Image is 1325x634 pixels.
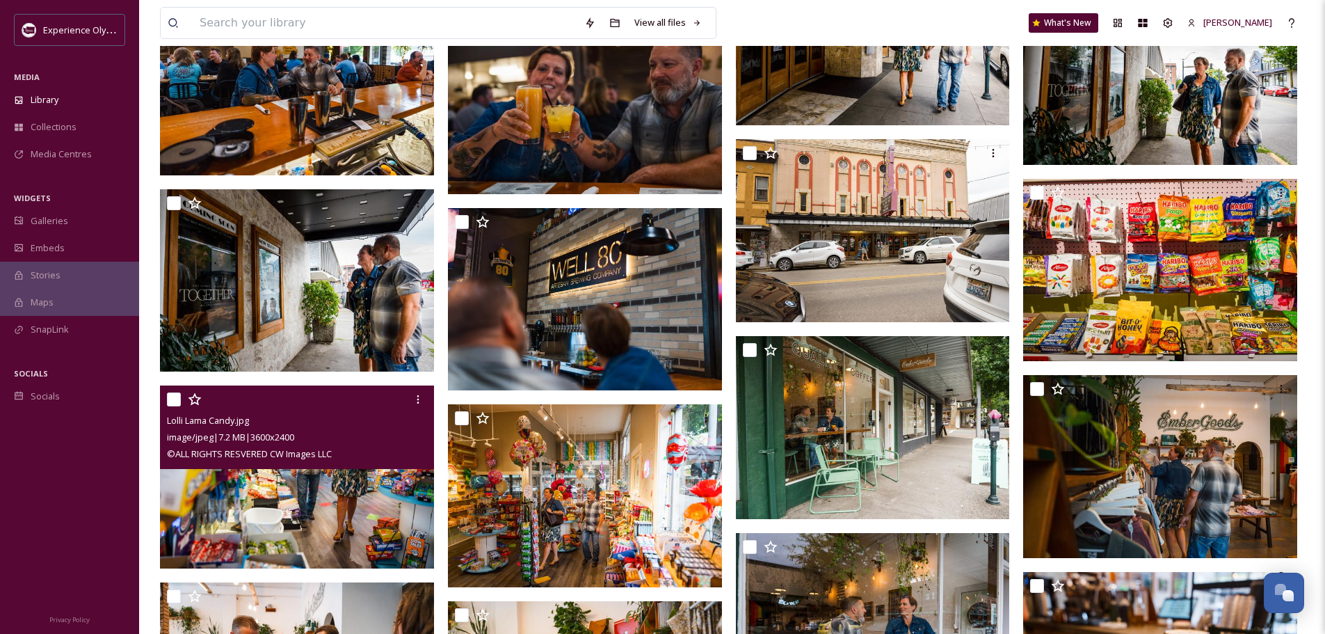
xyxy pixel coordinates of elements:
img: Lolli Lama Candy (2).jpg [448,404,722,587]
span: image/jpeg | 7.2 MB | 3600 x 2400 [167,431,294,443]
span: Stories [31,269,61,282]
span: Library [31,93,58,106]
span: WIDGETS [14,193,51,203]
a: What's New [1029,13,1098,33]
span: [PERSON_NAME] [1203,16,1272,29]
span: SOCIALS [14,368,48,379]
span: Maps [31,296,54,309]
button: Open Chat [1264,573,1304,613]
span: Socials [31,390,60,403]
span: MEDIA [14,72,40,82]
span: Experience Olympia [43,23,126,36]
span: Media Centres [31,148,92,161]
a: View all files [627,9,709,36]
img: Well 80 2025 (1).jpg [448,11,722,194]
span: Galleries [31,214,68,228]
input: Search your library [193,8,577,38]
img: Lolli Lama Candy.jpg [160,386,434,569]
img: Capitol Theater (2).jpg [736,139,1010,322]
span: Lolli Lama Candy.jpg [167,414,249,427]
img: Lolli Lama Candy (1).jpg [1023,178,1297,361]
a: Privacy Policy [49,610,90,627]
img: Capitol Theater (3).jpg [160,189,434,372]
a: [PERSON_NAME] [1180,9,1279,36]
span: SnapLink [31,323,69,336]
span: Privacy Policy [49,615,90,624]
img: Well 80 2025 (10).jpg [448,207,722,390]
img: Ember Goods 2025 (5).jpg [736,336,1010,519]
span: Collections [31,120,77,134]
span: Embeds [31,241,65,255]
img: Ember Goods 2025 (11).jpg [1023,375,1297,558]
span: © ALL RIGHTS RESVERED CW Images LLC [167,447,332,460]
img: download.jpeg [22,23,36,37]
